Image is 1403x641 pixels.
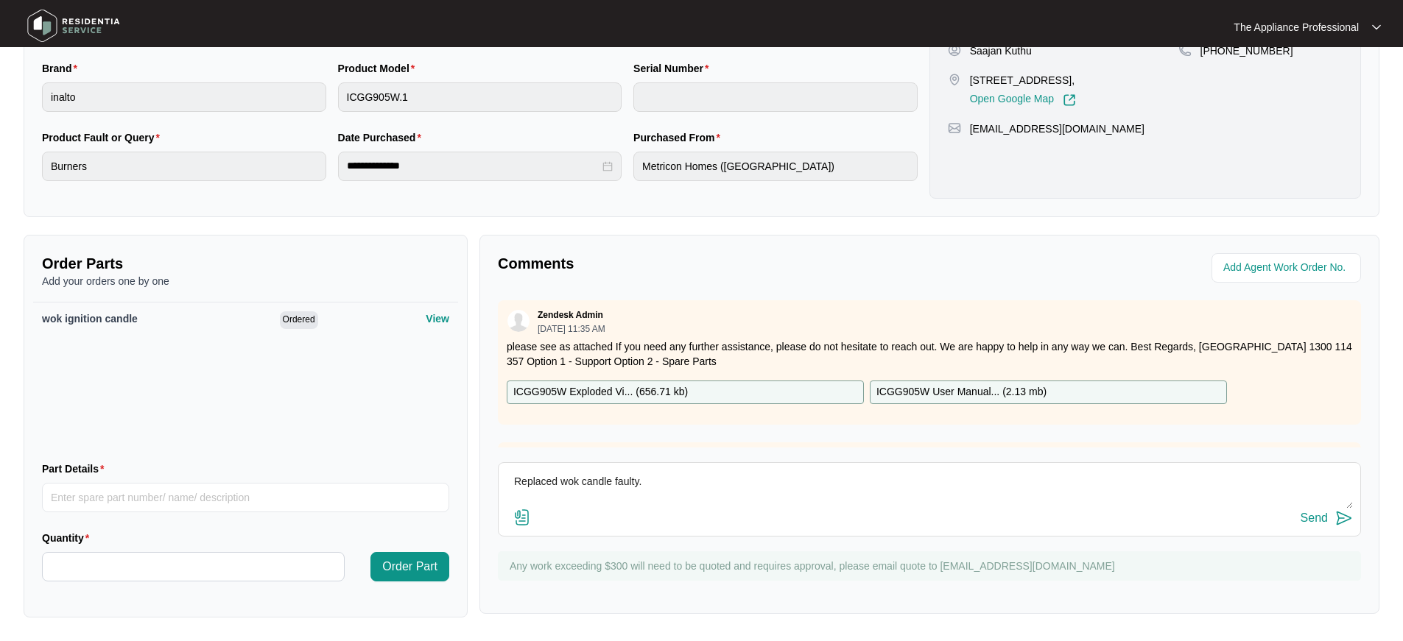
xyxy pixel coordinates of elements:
div: Send [1301,511,1328,525]
span: Order Part [382,558,437,576]
button: Send [1301,509,1353,528]
p: ICGG905W Exploded Vi... ( 656.71 kb ) [513,384,688,400]
button: Order Part [370,552,449,581]
a: Open Google Map [970,93,1076,107]
label: Product Fault or Query [42,130,166,145]
label: Date Purchased [338,130,427,145]
label: Serial Number [633,61,714,76]
img: map-pin [948,121,961,135]
input: Date Purchased [347,158,600,174]
img: residentia service logo [22,4,125,48]
p: View [426,311,449,326]
input: Purchased From [633,152,918,181]
input: Product Fault or Query [42,152,326,181]
img: map-pin [948,73,961,86]
p: Saajan Kuthu [970,43,1032,58]
input: Add Agent Work Order No. [1223,259,1352,277]
input: Brand [42,82,326,112]
img: dropdown arrow [1372,24,1381,31]
p: Zendesk Admin [538,309,603,321]
p: please see as attached If you need any further assistance, please do not hesitate to reach out. W... [507,339,1352,369]
label: Brand [42,61,83,76]
label: Part Details [42,461,110,476]
p: Comments [498,253,919,274]
label: Purchased From [633,130,726,145]
span: Ordered [280,311,318,329]
input: Serial Number [633,82,918,112]
textarea: Replaced wok candle faulty. [506,470,1353,509]
input: Quantity [43,553,344,581]
img: Link-External [1063,93,1076,107]
img: user.svg [507,310,530,332]
label: Product Model [338,61,421,76]
p: [STREET_ADDRESS], [970,73,1076,88]
p: Order Parts [42,253,449,274]
input: Product Model [338,82,622,112]
p: Any work exceeding $300 will need to be quoted and requires approval, please email quote to [EMAI... [510,559,1354,573]
label: Quantity [42,531,95,545]
p: Add your orders one by one [42,274,449,288]
input: Part Details [42,483,449,512]
p: The Appliance Professional [1234,20,1359,35]
p: [EMAIL_ADDRESS][DOMAIN_NAME] [970,121,1144,136]
img: send-icon.svg [1335,509,1353,527]
p: [PHONE_NUMBER] [1200,43,1293,58]
span: wok ignition candle [42,313,138,325]
img: file-attachment-doc.svg [513,509,531,526]
p: [DATE] 11:35 AM [538,325,605,333]
p: ICGG905W User Manual... ( 2.13 mb ) [876,384,1047,400]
